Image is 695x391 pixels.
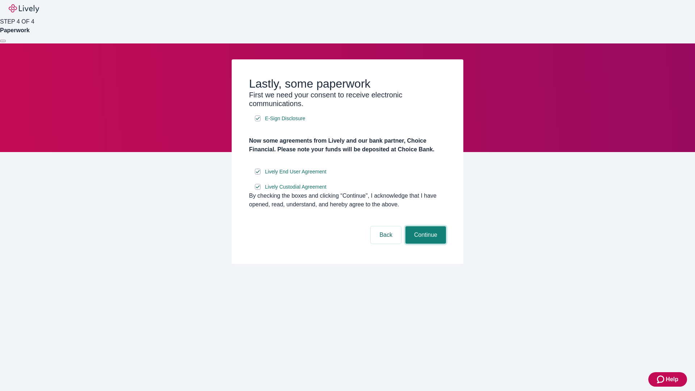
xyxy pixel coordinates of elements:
button: Zendesk support iconHelp [648,372,687,387]
img: Lively [9,4,39,13]
a: e-sign disclosure document [264,167,328,176]
span: Lively End User Agreement [265,168,327,176]
button: Continue [405,226,446,244]
h2: Lastly, some paperwork [249,77,446,91]
h4: Now some agreements from Lively and our bank partner, Choice Financial. Please note your funds wi... [249,136,446,154]
a: e-sign disclosure document [264,114,307,123]
span: E-Sign Disclosure [265,115,305,122]
span: Help [666,375,678,384]
h3: First we need your consent to receive electronic communications. [249,91,446,108]
button: Back [371,226,401,244]
svg: Zendesk support icon [657,375,666,384]
div: By checking the boxes and clicking “Continue", I acknowledge that I have opened, read, understand... [249,192,446,209]
a: e-sign disclosure document [264,182,328,192]
span: Lively Custodial Agreement [265,183,327,191]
